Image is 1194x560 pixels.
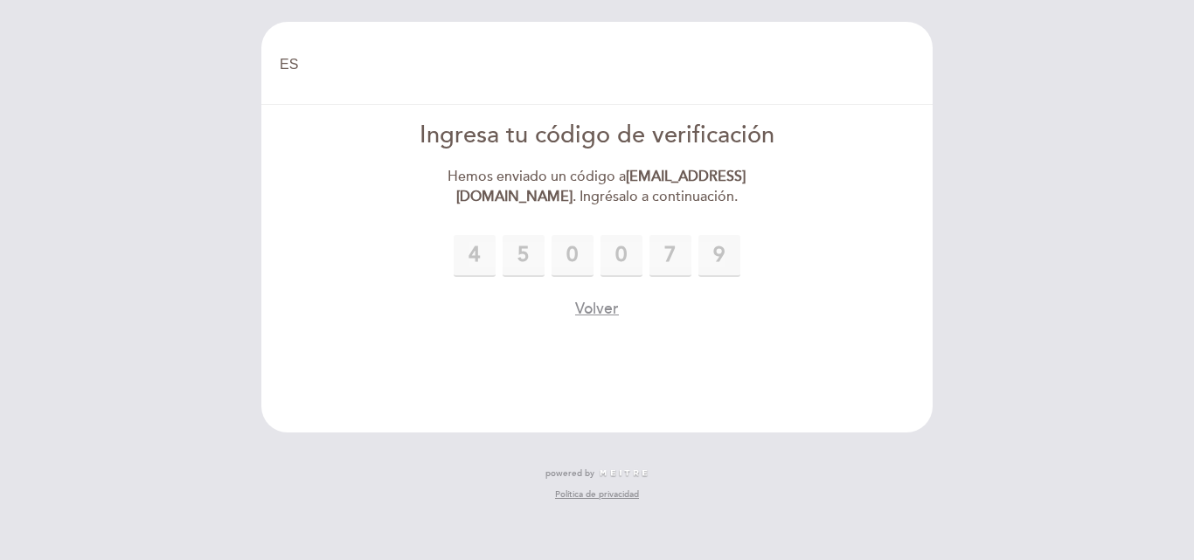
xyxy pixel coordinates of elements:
[397,119,798,153] div: Ingresa tu código de verificación
[649,235,691,277] input: 0
[552,235,594,277] input: 0
[555,488,639,501] a: Política de privacidad
[545,467,649,480] a: powered by
[397,167,798,207] div: Hemos enviado un código a . Ingrésalo a continuación.
[600,235,642,277] input: 0
[575,298,619,320] button: Volver
[454,235,496,277] input: 0
[545,467,594,480] span: powered by
[599,469,649,478] img: MEITRE
[456,168,746,205] strong: [EMAIL_ADDRESS][DOMAIN_NAME]
[698,235,740,277] input: 0
[503,235,545,277] input: 0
